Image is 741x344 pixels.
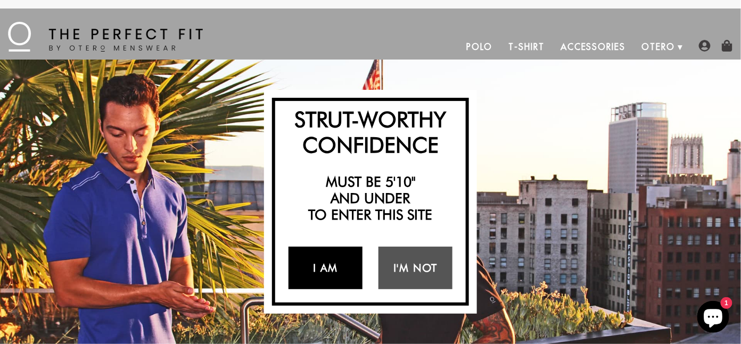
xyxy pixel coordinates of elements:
img: The Perfect Fit - by Otero Menswear - Logo [8,22,203,52]
a: I Am [289,247,363,289]
inbox-online-store-chat: Shopify online store chat [694,301,732,335]
a: Polo [458,34,501,60]
img: user-account-icon.png [699,40,711,52]
a: Accessories [553,34,633,60]
a: I'm Not [378,247,452,289]
img: shopping-bag-icon.png [721,40,733,52]
h2: Must be 5'10" and under to enter this site [281,173,460,223]
a: Otero [633,34,683,60]
h2: Strut-Worthy Confidence [281,106,460,157]
a: T-Shirt [501,34,553,60]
